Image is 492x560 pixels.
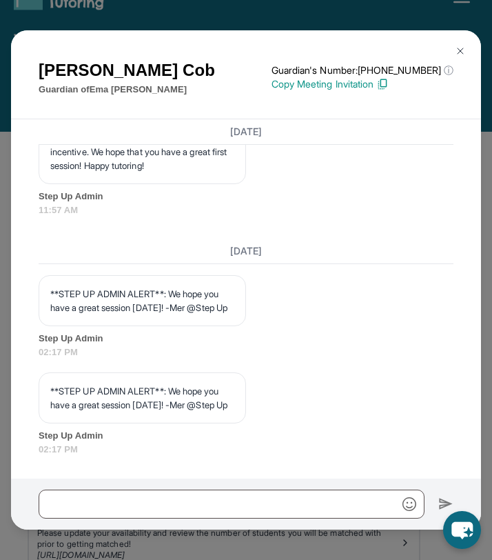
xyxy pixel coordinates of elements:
[39,332,453,346] span: Step Up Admin
[376,78,389,90] img: Copy Icon
[402,497,416,511] img: Emoji
[39,203,453,217] span: 11:57 AM
[39,125,453,139] h3: [DATE]
[39,58,215,83] h1: [PERSON_NAME] Cob
[271,77,453,91] p: Copy Meeting Invitation
[455,46,466,57] img: Close Icon
[50,384,234,412] p: **STEP UP ADMIN ALERT**: We hope you have a great session [DATE]! -Mer @Step Up
[39,443,453,457] span: 02:17 PM
[271,63,453,77] p: Guardian's Number: [PHONE_NUMBER]
[39,429,453,443] span: Step Up Admin
[39,190,453,203] span: Step Up Admin
[50,287,234,314] p: **STEP UP ADMIN ALERT**: We hope you have a great session [DATE]! -Mer @Step Up
[443,511,481,549] button: chat-button
[438,496,453,512] img: Send icon
[39,83,215,97] p: Guardian of Ema [PERSON_NAME]
[39,244,453,258] h3: [DATE]
[444,63,453,77] span: ⓘ
[39,346,453,359] span: 02:17 PM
